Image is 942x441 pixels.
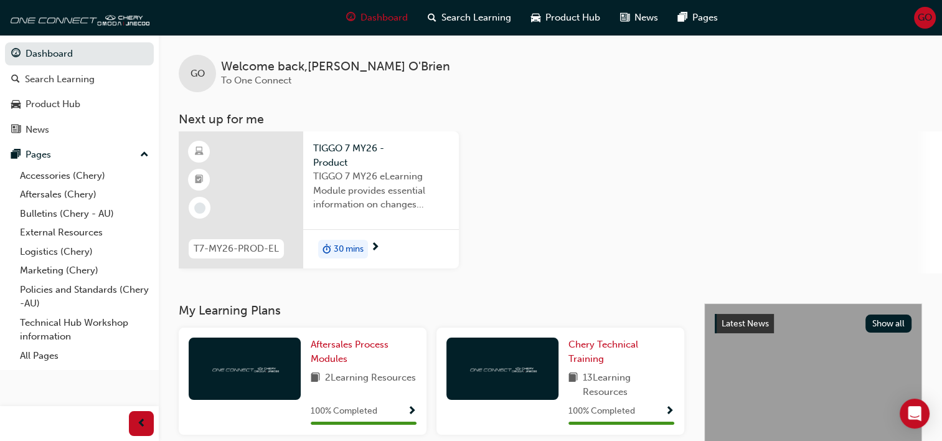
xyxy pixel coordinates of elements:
[634,11,658,25] span: News
[140,147,149,163] span: up-icon
[715,314,911,334] a: Latest NewsShow all
[11,99,21,110] span: car-icon
[545,11,600,25] span: Product Hub
[5,118,154,141] a: News
[221,60,450,74] span: Welcome back , [PERSON_NAME] O'Brien
[428,10,436,26] span: search-icon
[5,143,154,166] button: Pages
[210,363,279,374] img: oneconnect
[5,93,154,116] a: Product Hub
[407,404,417,419] button: Show Progress
[15,280,154,313] a: Policies and Standards (Chery -AU)
[26,123,49,137] div: News
[311,338,417,366] a: Aftersales Process Modules
[311,404,377,419] span: 100 % Completed
[25,72,95,87] div: Search Learning
[323,241,331,257] span: duration-icon
[26,97,80,111] div: Product Hub
[221,75,291,86] span: To One Connect
[6,5,149,30] img: oneconnect
[370,242,380,254] span: next-icon
[159,112,942,126] h3: Next up for me
[15,346,154,366] a: All Pages
[195,172,204,188] span: booktick-icon
[15,261,154,280] a: Marketing (Chery)
[346,10,356,26] span: guage-icon
[5,40,154,143] button: DashboardSearch LearningProduct HubNews
[568,404,635,419] span: 100 % Completed
[26,148,51,162] div: Pages
[468,363,537,374] img: oneconnect
[194,202,205,214] span: learningRecordVerb_NONE-icon
[11,149,21,161] span: pages-icon
[610,5,668,31] a: news-iconNews
[583,371,674,399] span: 13 Learning Resources
[313,169,449,212] span: TIGGO 7 MY26 eLearning Module provides essential information on changes introduced with the new M...
[15,185,154,204] a: Aftersales (Chery)
[313,141,449,169] span: TIGGO 7 MY26 - Product
[865,315,912,333] button: Show all
[15,204,154,224] a: Bulletins (Chery - AU)
[179,131,459,268] a: T7-MY26-PROD-ELTIGGO 7 MY26 - ProductTIGGO 7 MY26 eLearning Module provides essential information...
[311,371,320,386] span: book-icon
[665,404,674,419] button: Show Progress
[15,242,154,262] a: Logistics (Chery)
[914,7,936,29] button: GO
[179,303,684,318] h3: My Learning Plans
[311,339,389,364] span: Aftersales Process Modules
[360,11,408,25] span: Dashboard
[918,11,932,25] span: GO
[11,74,20,85] span: search-icon
[137,416,146,432] span: prev-icon
[620,10,629,26] span: news-icon
[521,5,610,31] a: car-iconProduct Hub
[568,371,578,399] span: book-icon
[407,406,417,417] span: Show Progress
[692,11,718,25] span: Pages
[900,399,930,429] div: Open Intercom Messenger
[11,125,21,136] span: news-icon
[722,318,769,329] span: Latest News
[11,49,21,60] span: guage-icon
[568,339,638,364] span: Chery Technical Training
[325,371,416,386] span: 2 Learning Resources
[668,5,728,31] a: pages-iconPages
[334,242,364,257] span: 30 mins
[15,166,154,186] a: Accessories (Chery)
[195,144,204,160] span: learningResourceType_ELEARNING-icon
[15,313,154,346] a: Technical Hub Workshop information
[191,67,205,81] span: GO
[665,406,674,417] span: Show Progress
[15,223,154,242] a: External Resources
[418,5,521,31] a: search-iconSearch Learning
[531,10,540,26] span: car-icon
[5,42,154,65] a: Dashboard
[568,338,674,366] a: Chery Technical Training
[441,11,511,25] span: Search Learning
[678,10,687,26] span: pages-icon
[194,242,279,256] span: T7-MY26-PROD-EL
[336,5,418,31] a: guage-iconDashboard
[5,68,154,91] a: Search Learning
